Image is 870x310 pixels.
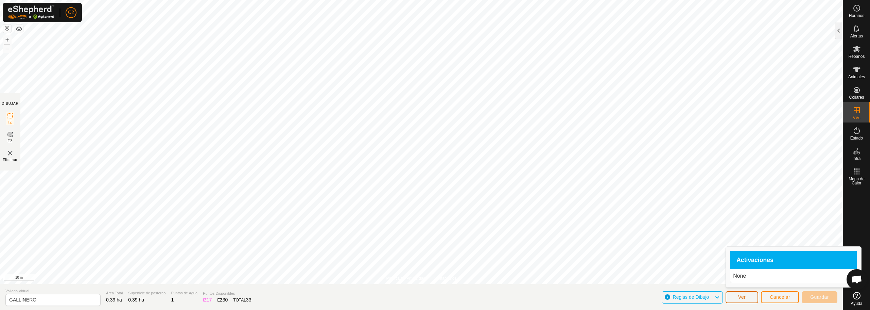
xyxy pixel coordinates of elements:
[203,296,212,304] div: IZ
[15,25,23,33] button: Capas del Mapa
[106,290,123,296] span: Área Total
[736,257,773,263] span: Activaciones
[207,297,212,303] span: 17
[386,275,425,281] a: Política de Privacidad
[3,25,11,33] button: Restablecer Mapa
[849,95,864,99] span: Collares
[843,289,870,308] a: Ayuda
[68,9,74,16] span: C2
[203,291,251,296] span: Puntos Disponibles
[802,291,837,303] button: Guardar
[3,157,18,162] span: Eliminar
[246,297,251,303] span: 33
[845,177,868,185] span: Mapa de Calor
[233,296,251,304] div: TOTAL
[217,296,228,304] div: EZ
[673,294,709,300] span: Reglas de Dibujo
[847,269,867,290] div: Chat abierto
[848,75,865,79] span: Animales
[8,138,13,144] span: EZ
[3,45,11,53] button: –
[128,297,144,303] span: 0.39 ha
[2,101,19,106] div: DIBUJAR
[128,290,166,296] span: Superficie de pastoreo
[6,149,14,157] img: VV
[3,36,11,44] button: +
[106,297,122,303] span: 0.39 ha
[770,294,790,300] span: Cancelar
[434,275,456,281] a: Contáctenos
[849,14,864,18] span: Horarios
[5,288,101,294] span: Vallado Virtual
[8,5,54,19] img: Logo Gallagher
[171,290,197,296] span: Puntos de Agua
[850,136,863,140] span: Estado
[851,301,863,306] span: Ayuda
[853,116,860,120] span: VVs
[761,291,799,303] button: Cancelar
[848,54,865,59] span: Rebaños
[810,294,829,300] span: Guardar
[223,297,228,303] span: 30
[738,294,746,300] span: Ver
[726,291,758,303] button: Ver
[8,120,12,125] span: IZ
[850,34,863,38] span: Alertas
[852,157,860,161] span: Infra
[733,272,854,280] p: None
[171,297,174,303] span: 1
